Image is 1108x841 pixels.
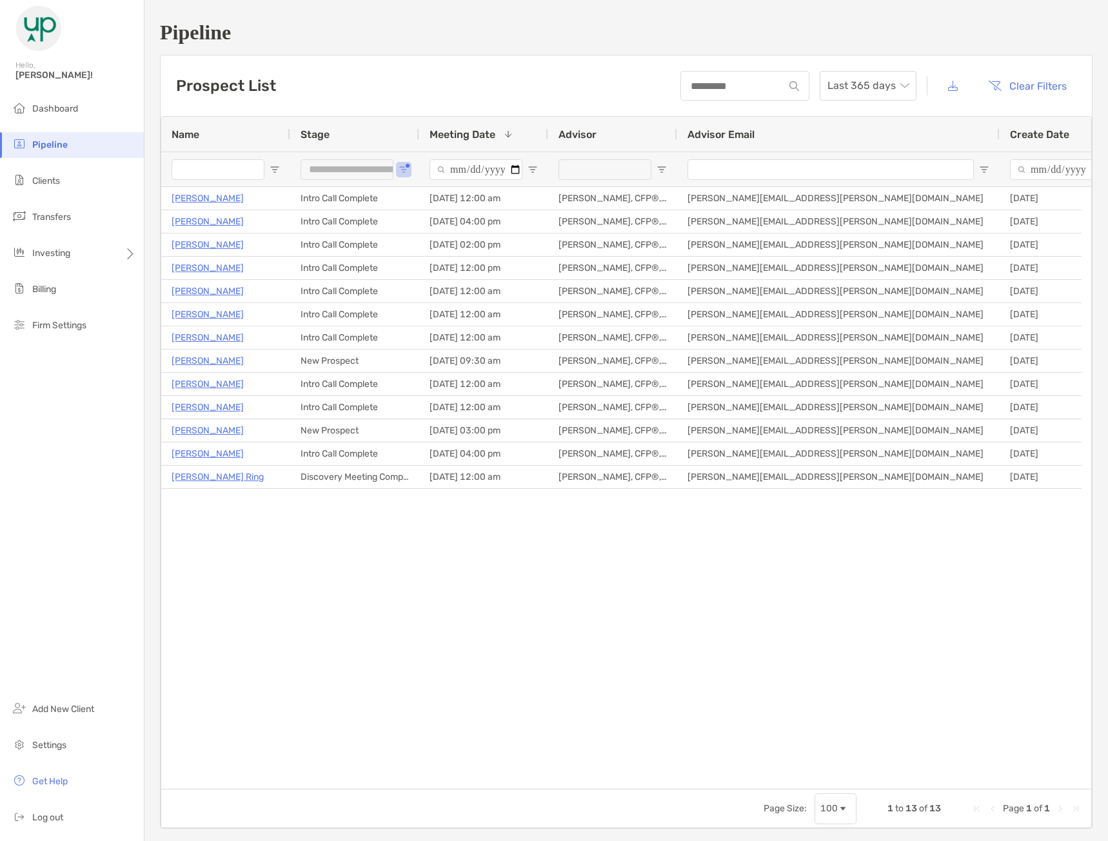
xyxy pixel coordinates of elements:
[32,212,71,223] span: Transfers
[905,803,917,814] span: 13
[419,350,548,372] div: [DATE] 09:30 am
[979,164,989,175] button: Open Filter Menu
[172,260,244,276] a: [PERSON_NAME]
[172,330,244,346] a: [PERSON_NAME]
[827,72,909,100] span: Last 365 days
[430,159,522,180] input: Meeting Date Filter Input
[548,373,677,395] div: [PERSON_NAME], CFP®, MSF
[290,442,419,465] div: Intro Call Complete
[677,396,1000,419] div: [PERSON_NAME][EMAIL_ADDRESS][PERSON_NAME][DOMAIN_NAME]
[12,773,27,788] img: get-help icon
[677,350,1000,372] div: [PERSON_NAME][EMAIL_ADDRESS][PERSON_NAME][DOMAIN_NAME]
[290,233,419,256] div: Intro Call Complete
[290,303,419,326] div: Intro Call Complete
[12,317,27,332] img: firm-settings icon
[32,812,63,823] span: Log out
[12,172,27,188] img: clients icon
[12,244,27,260] img: investing icon
[1044,803,1050,814] span: 1
[12,809,27,824] img: logout icon
[677,187,1000,210] div: [PERSON_NAME][EMAIL_ADDRESS][PERSON_NAME][DOMAIN_NAME]
[419,233,548,256] div: [DATE] 02:00 pm
[15,70,136,81] span: [PERSON_NAME]!
[972,804,982,814] div: First Page
[559,128,597,141] span: Advisor
[1026,803,1032,814] span: 1
[32,139,68,150] span: Pipeline
[172,190,244,206] a: [PERSON_NAME]
[172,237,244,253] a: [PERSON_NAME]
[172,128,199,141] span: Name
[15,5,62,52] img: Zoe Logo
[290,210,419,233] div: Intro Call Complete
[160,21,1093,45] h1: Pipeline
[419,373,548,395] div: [DATE] 12:00 am
[1010,128,1069,141] span: Create Date
[815,793,856,824] div: Page Size
[12,700,27,716] img: add_new_client icon
[32,248,70,259] span: Investing
[677,303,1000,326] div: [PERSON_NAME][EMAIL_ADDRESS][PERSON_NAME][DOMAIN_NAME]
[1003,803,1024,814] span: Page
[677,466,1000,488] div: [PERSON_NAME][EMAIL_ADDRESS][PERSON_NAME][DOMAIN_NAME]
[301,128,330,141] span: Stage
[172,213,244,230] p: [PERSON_NAME]
[270,164,280,175] button: Open Filter Menu
[12,136,27,152] img: pipeline icon
[677,373,1000,395] div: [PERSON_NAME][EMAIL_ADDRESS][PERSON_NAME][DOMAIN_NAME]
[176,77,276,95] h3: Prospect List
[764,803,807,814] div: Page Size:
[419,303,548,326] div: [DATE] 12:00 am
[677,442,1000,465] div: [PERSON_NAME][EMAIL_ADDRESS][PERSON_NAME][DOMAIN_NAME]
[290,396,419,419] div: Intro Call Complete
[548,303,677,326] div: [PERSON_NAME], CFP®, MSF
[172,469,264,485] a: [PERSON_NAME] Ring
[290,419,419,442] div: New Prospect
[290,466,419,488] div: Discovery Meeting Complete
[657,164,667,175] button: Open Filter Menu
[32,776,68,787] span: Get Help
[548,396,677,419] div: [PERSON_NAME], CFP®, MSF
[677,233,1000,256] div: [PERSON_NAME][EMAIL_ADDRESS][PERSON_NAME][DOMAIN_NAME]
[290,257,419,279] div: Intro Call Complete
[419,326,548,349] div: [DATE] 12:00 am
[1034,803,1042,814] span: of
[172,446,244,462] a: [PERSON_NAME]
[399,164,409,175] button: Open Filter Menu
[12,208,27,224] img: transfers icon
[987,804,998,814] div: Previous Page
[548,442,677,465] div: [PERSON_NAME], CFP®, MSF
[172,306,244,322] a: [PERSON_NAME]
[887,803,893,814] span: 1
[419,442,548,465] div: [DATE] 04:00 pm
[172,376,244,392] a: [PERSON_NAME]
[419,396,548,419] div: [DATE] 12:00 am
[528,164,538,175] button: Open Filter Menu
[820,803,838,814] div: 100
[548,350,677,372] div: [PERSON_NAME], CFP®, MSF
[32,175,60,186] span: Clients
[548,326,677,349] div: [PERSON_NAME], CFP®, MSF
[688,159,974,180] input: Advisor Email Filter Input
[1010,159,1103,180] input: Create Date Filter Input
[32,704,94,715] span: Add New Client
[548,466,677,488] div: [PERSON_NAME], CFP®, MSF
[548,233,677,256] div: [PERSON_NAME], CFP®, MSF
[677,419,1000,442] div: [PERSON_NAME][EMAIL_ADDRESS][PERSON_NAME][DOMAIN_NAME]
[172,159,264,180] input: Name Filter Input
[172,399,244,415] a: [PERSON_NAME]
[32,284,56,295] span: Billing
[290,373,419,395] div: Intro Call Complete
[419,187,548,210] div: [DATE] 12:00 am
[419,466,548,488] div: [DATE] 12:00 am
[290,187,419,210] div: Intro Call Complete
[548,257,677,279] div: [PERSON_NAME], CFP®, MSF
[677,326,1000,349] div: [PERSON_NAME][EMAIL_ADDRESS][PERSON_NAME][DOMAIN_NAME]
[677,257,1000,279] div: [PERSON_NAME][EMAIL_ADDRESS][PERSON_NAME][DOMAIN_NAME]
